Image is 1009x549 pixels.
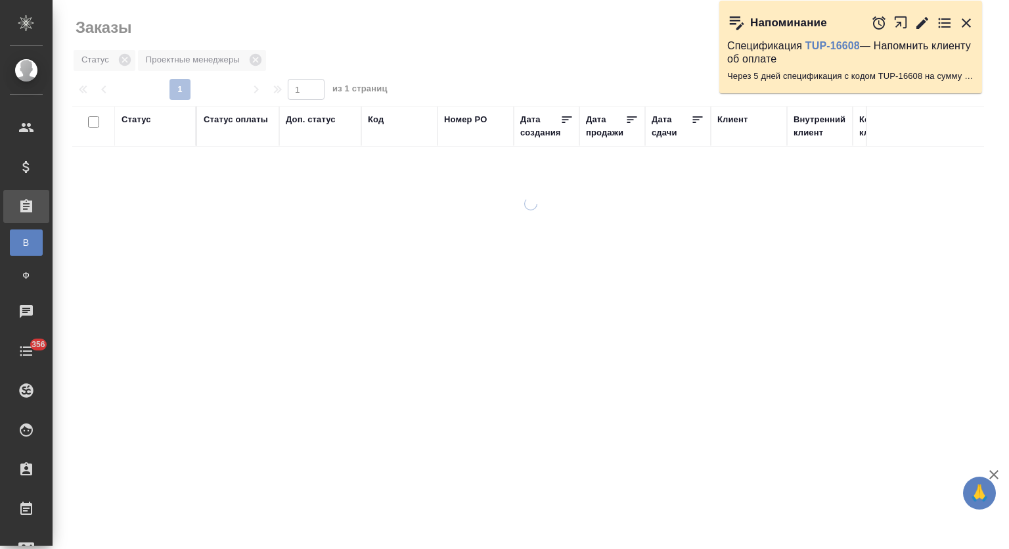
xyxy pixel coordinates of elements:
[937,15,953,31] button: Перейти в todo
[963,477,996,510] button: 🙏
[727,39,974,66] p: Спецификация — Напомнить клиенту об оплате
[871,15,887,31] button: Отложить
[204,113,268,126] div: Статус оплаты
[368,113,384,126] div: Код
[805,40,860,51] a: TUP-16608
[794,113,846,139] div: Внутренний клиент
[727,70,974,83] p: Через 5 дней спецификация с кодом TUP-16608 на сумму 1576639.5599999998 RUB будет просрочена
[16,269,36,282] span: Ф
[286,113,336,126] div: Доп. статус
[10,229,43,256] a: В
[958,15,974,31] button: Закрыть
[16,236,36,249] span: В
[586,113,625,139] div: Дата продажи
[444,113,487,126] div: Номер PO
[750,16,827,30] p: Напоминание
[914,15,930,31] button: Редактировать
[968,479,991,507] span: 🙏
[717,113,748,126] div: Клиент
[893,9,908,37] button: Открыть в новой вкладке
[10,262,43,289] a: Ф
[859,113,922,139] div: Контрагент клиента
[520,113,560,139] div: Дата создания
[3,335,49,368] a: 356
[122,113,151,126] div: Статус
[24,338,53,351] span: 356
[652,113,691,139] div: Дата сдачи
